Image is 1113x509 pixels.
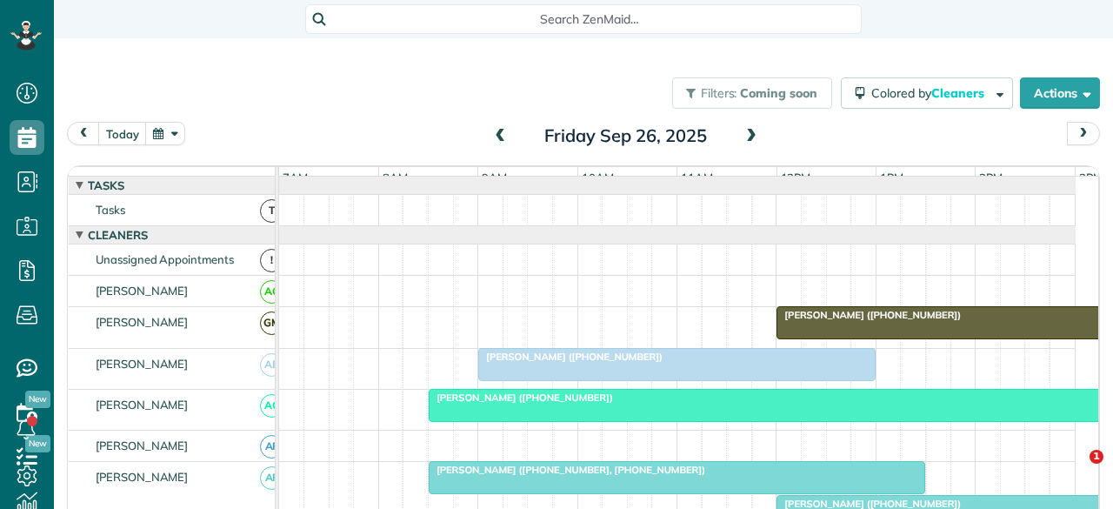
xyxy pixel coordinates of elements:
[931,85,987,101] span: Cleaners
[279,171,311,184] span: 7am
[777,171,815,184] span: 12pm
[84,178,128,192] span: Tasks
[841,77,1013,109] button: Colored byCleaners
[260,353,283,377] span: AB
[1067,122,1100,145] button: next
[428,392,614,404] span: [PERSON_NAME] ([PHONE_NUMBER])
[701,85,737,101] span: Filters:
[92,357,192,371] span: [PERSON_NAME]
[67,122,100,145] button: prev
[428,464,706,476] span: [PERSON_NAME] ([PHONE_NUMBER], [PHONE_NUMBER])
[477,351,663,363] span: [PERSON_NAME] ([PHONE_NUMBER])
[92,284,192,298] span: [PERSON_NAME]
[1020,77,1100,109] button: Actions
[1076,171,1106,184] span: 3pm
[92,315,192,329] span: [PERSON_NAME]
[876,171,907,184] span: 1pm
[92,470,192,484] span: [PERSON_NAME]
[260,466,283,490] span: AF
[260,249,283,272] span: !
[677,171,716,184] span: 11am
[92,398,192,412] span: [PERSON_NAME]
[260,394,283,418] span: AC
[517,126,735,145] h2: Friday Sep 26, 2025
[871,85,990,101] span: Colored by
[976,171,1006,184] span: 2pm
[1054,450,1096,492] iframe: Intercom live chat
[92,203,129,217] span: Tasks
[260,280,283,304] span: AC
[260,199,283,223] span: T
[260,311,283,335] span: GM
[478,171,510,184] span: 9am
[92,439,192,452] span: [PERSON_NAME]
[379,171,411,184] span: 8am
[740,85,818,101] span: Coming soon
[98,122,147,145] button: today
[260,435,283,459] span: AF
[1090,450,1103,464] span: 1
[25,391,50,408] span: New
[92,252,237,266] span: Unassigned Appointments
[776,309,962,321] span: [PERSON_NAME] ([PHONE_NUMBER])
[578,171,617,184] span: 10am
[84,228,151,242] span: Cleaners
